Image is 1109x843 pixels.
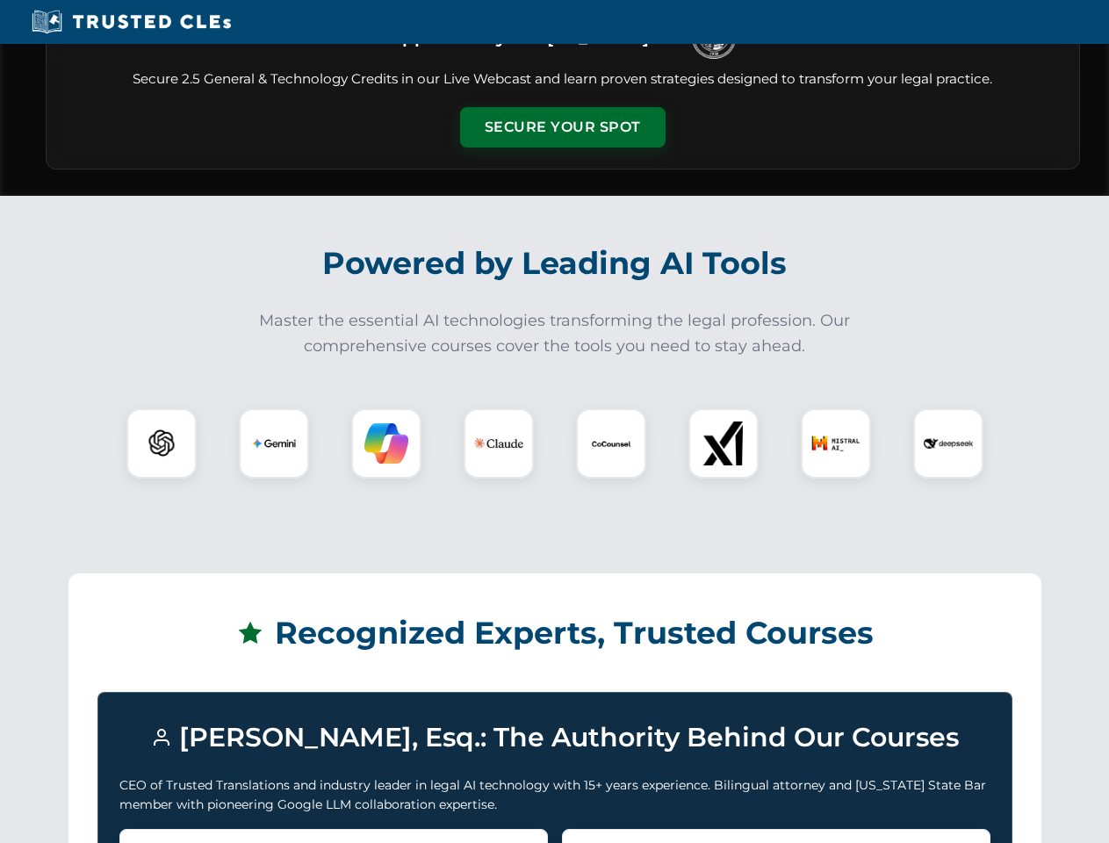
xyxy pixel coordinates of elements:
[589,421,633,465] img: CoCounsel Logo
[924,419,973,468] img: DeepSeek Logo
[351,408,421,479] div: Copilot
[464,408,534,479] div: Claude
[248,308,862,359] p: Master the essential AI technologies transforming the legal profession. Our comprehensive courses...
[68,69,1058,90] p: Secure 2.5 General & Technology Credits in our Live Webcast and learn proven strategies designed ...
[119,775,990,815] p: CEO of Trusted Translations and industry leader in legal AI technology with 15+ years experience....
[474,419,523,468] img: Claude Logo
[97,602,1012,664] h2: Recognized Experts, Trusted Courses
[68,233,1041,294] h2: Powered by Leading AI Tools
[460,107,666,148] button: Secure Your Spot
[126,408,197,479] div: ChatGPT
[801,408,871,479] div: Mistral AI
[239,408,309,479] div: Gemini
[688,408,759,479] div: xAI
[702,421,745,465] img: xAI Logo
[811,419,861,468] img: Mistral AI Logo
[26,9,236,35] img: Trusted CLEs
[136,418,187,469] img: ChatGPT Logo
[913,408,983,479] div: DeepSeek
[119,714,990,761] h3: [PERSON_NAME], Esq.: The Authority Behind Our Courses
[252,421,296,465] img: Gemini Logo
[576,408,646,479] div: CoCounsel
[364,421,408,465] img: Copilot Logo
